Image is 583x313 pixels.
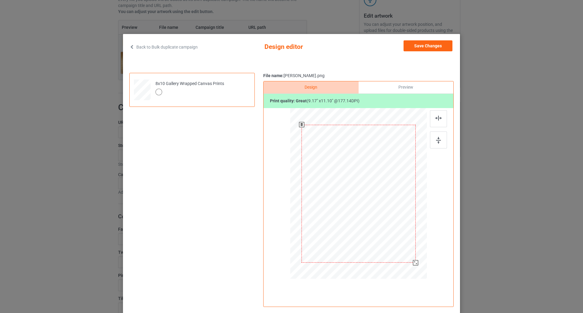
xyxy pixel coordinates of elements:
[129,73,255,107] div: 8x10 Gallery Wrapped Canvas Prints
[435,116,442,121] img: svg+xml;base64,PD94bWwgdmVyc2lvbj0iMS4wIiBlbmNvZGluZz0iVVRGLTgiPz4KPHN2ZyB3aWR0aD0iMjJweCIgaGVpZ2...
[155,81,224,95] div: 8x10 Gallery Wrapped Canvas Prints
[284,73,325,78] span: [PERSON_NAME].png
[296,98,307,103] span: great
[264,81,358,94] div: Design
[359,81,453,94] div: Preview
[307,98,360,103] span: ( 9.17 " x 11.10 " @ 177.14 DPI)
[404,40,452,51] button: Save Changes
[129,40,198,54] a: Back to Bulk duplicate campaign
[264,40,337,54] span: Design editor
[263,73,284,78] span: File name:
[270,98,307,103] b: Print quality:
[436,137,441,144] img: svg+xml;base64,PD94bWwgdmVyc2lvbj0iMS4wIiBlbmNvZGluZz0iVVRGLTgiPz4KPHN2ZyB3aWR0aD0iMTZweCIgaGVpZ2...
